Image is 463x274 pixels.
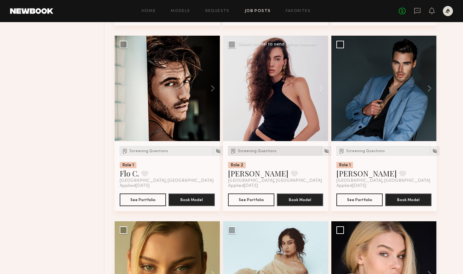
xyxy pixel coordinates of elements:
[336,194,383,206] button: See Portfolio
[324,148,329,154] img: Unhide Model
[277,194,323,206] button: Book Model
[129,149,168,153] span: Screening Questions
[286,9,311,13] a: Favorites
[120,194,166,206] button: See Portfolio
[171,9,190,13] a: Models
[228,168,289,178] a: [PERSON_NAME]
[336,183,432,188] div: Applied [DATE]
[120,183,215,188] div: Applied [DATE]
[228,178,322,183] span: [GEOGRAPHIC_DATA], [GEOGRAPHIC_DATA]
[339,148,345,154] img: Submission Icon
[169,194,215,206] button: Book Model
[228,162,246,168] div: Role 2
[238,149,277,153] span: Screening Questions
[385,197,432,202] a: Book Model
[336,178,430,183] span: [GEOGRAPHIC_DATA], [GEOGRAPHIC_DATA]
[230,148,237,154] img: Submission Icon
[122,148,128,154] img: Submission Icon
[346,149,385,153] span: Screening Questions
[142,9,156,13] a: Home
[336,168,397,178] a: [PERSON_NAME]
[205,9,230,13] a: Requests
[336,162,353,168] div: Role 1
[239,42,316,47] div: Select model to send group request
[215,148,221,154] img: Unhide Model
[277,197,323,202] a: Book Model
[385,194,432,206] button: Book Model
[228,183,323,188] div: Applied [DATE]
[120,168,139,178] a: Flo C.
[245,9,271,13] a: Job Posts
[169,197,215,202] a: Book Model
[120,162,136,168] div: Role 1
[120,178,214,183] span: [GEOGRAPHIC_DATA], [GEOGRAPHIC_DATA]
[228,194,274,206] button: See Portfolio
[432,148,437,154] img: Unhide Model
